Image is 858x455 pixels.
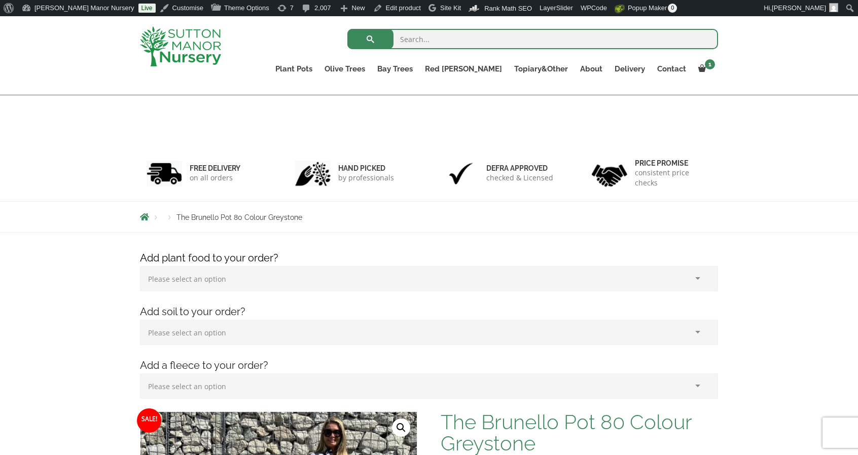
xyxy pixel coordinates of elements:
h6: hand picked [338,164,394,173]
input: Search... [347,29,718,49]
p: checked & Licensed [486,173,553,183]
h6: FREE DELIVERY [190,164,240,173]
h6: Defra approved [486,164,553,173]
p: consistent price checks [635,168,712,188]
h1: The Brunello Pot 80 Colour Greystone [441,411,718,454]
a: View full-screen image gallery [392,419,410,437]
img: 2.jpg [295,161,331,186]
h4: Add a fleece to your order? [132,358,726,373]
span: Sale! [137,408,161,433]
img: 1.jpg [147,161,182,186]
a: Topiary&Other [508,62,574,76]
span: Rank Math SEO [484,5,532,12]
a: Bay Trees [371,62,419,76]
a: Olive Trees [318,62,371,76]
span: The Brunello Pot 80 Colour Greystone [176,213,302,221]
span: Site Kit [440,4,461,12]
a: Contact [651,62,692,76]
span: 1 [705,59,715,69]
img: 3.jpg [443,161,479,186]
h6: Price promise [635,159,712,168]
img: logo [140,26,221,66]
h4: Add plant food to your order? [132,250,726,266]
a: Plant Pots [269,62,318,76]
a: About [574,62,609,76]
nav: Breadcrumbs [140,213,718,221]
a: Delivery [609,62,651,76]
p: by professionals [338,173,394,183]
span: [PERSON_NAME] [772,4,826,12]
img: 4.jpg [592,158,627,189]
span: 0 [668,4,677,13]
a: Red [PERSON_NAME] [419,62,508,76]
h4: Add soil to your order? [132,304,726,320]
a: 1 [692,62,718,76]
a: Live [138,4,156,13]
p: on all orders [190,173,240,183]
